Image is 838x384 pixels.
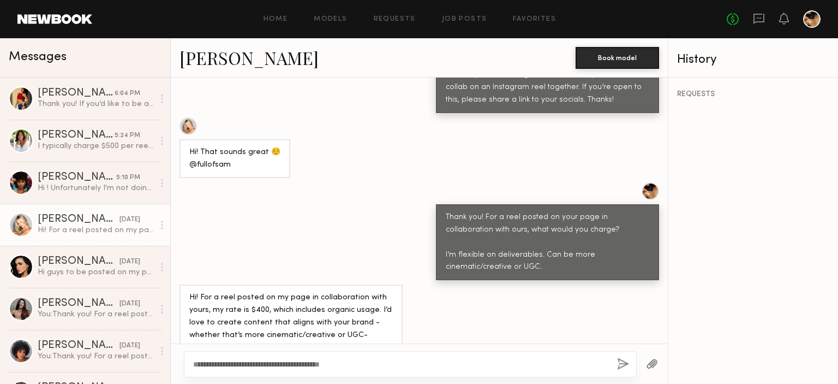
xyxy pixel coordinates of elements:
a: Favorites [513,16,556,23]
a: Requests [374,16,416,23]
div: REQUESTS [677,91,830,98]
div: [PERSON_NAME] [38,130,115,141]
div: You: Thank you! For a reel posted on your page in collaboration with ours, what would you charge?... [38,351,154,362]
div: History [677,54,830,66]
div: Thank you! For a reel posted on your page in collaboration with ours, what would you charge? I’m ... [446,211,649,274]
div: Hi! That sounds great ☺️ @fullofsam [189,146,280,172]
button: Book model [576,47,659,69]
div: Hi ! Unfortunately I'm not doing any collaborations post at the moment but open to ugc if your in... [38,183,154,193]
a: Book model [576,52,659,62]
a: Models [314,16,347,23]
div: [DATE] [119,341,140,351]
div: You: Thank you! For a reel posted on your page in collaboration with ours, what would you charge?... [38,309,154,320]
div: [PERSON_NAME] [38,298,119,309]
div: [PERSON_NAME] [38,172,116,183]
div: [PERSON_NAME] [38,340,119,351]
span: Messages [9,51,67,63]
div: 5:10 PM [116,173,140,183]
div: Thank you! If you’d like to be a collaborator, $500 flat fee. I will create the most amazing vide... [38,99,154,109]
div: I typically charge $500 per reel but I know the original listing was a bit lower than that so I’m... [38,141,154,151]
div: [PERSON_NAME] [38,256,119,267]
div: [DATE] [119,257,140,267]
div: [PERSON_NAME] [38,88,115,99]
a: Job Posts [442,16,487,23]
a: Home [264,16,288,23]
div: 5:24 PM [115,131,140,141]
div: [DATE] [119,215,140,225]
div: [PERSON_NAME] [38,214,119,225]
div: Hi! For a reel posted on my page in collaboration with yours, my rate is $400, which includes org... [38,225,154,235]
a: [PERSON_NAME] [179,46,319,69]
div: 6:04 PM [115,88,140,99]
div: Hi! For a reel posted on my page in collaboration with yours, my rate is $400, which includes org... [189,292,393,367]
div: [DATE] [119,299,140,309]
div: Hi guys to be posted on my page would 500 work? [38,267,154,277]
